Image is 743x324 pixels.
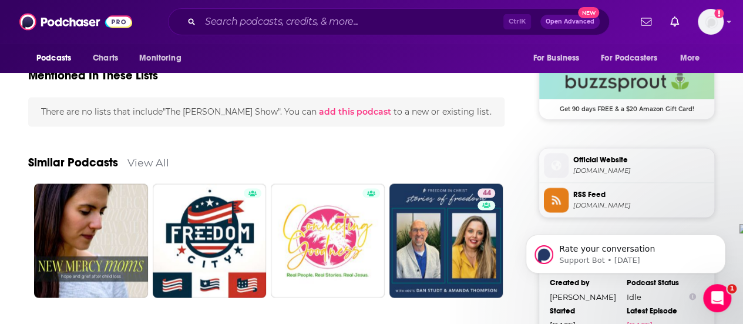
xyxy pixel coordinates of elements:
button: Show Info [689,292,696,301]
span: For Podcasters [601,50,657,66]
span: feeds.buzzsprout.com [573,201,710,209]
img: User Profile [698,9,724,35]
span: 44 [482,187,490,199]
svg: Add a profile image [714,9,724,18]
span: Podcasts [36,50,71,66]
input: Search podcasts, credits, & more... [200,12,503,31]
span: Open Advanced [546,19,594,25]
span: RSS Feed [573,189,710,199]
img: Buzzsprout Deal: Get 90 days FREE & a $20 Amazon Gift Card! [539,64,714,99]
button: open menu [131,47,196,69]
span: Get 90 days FREE & a $20 Amazon Gift Card! [539,99,714,113]
button: open menu [28,47,86,69]
a: Similar Podcasts [28,155,118,169]
div: Idle [627,292,696,301]
a: Show notifications dropdown [636,12,656,32]
span: More [680,50,700,66]
div: Latest Episode [627,306,696,315]
a: RSS Feed[DOMAIN_NAME] [544,188,710,212]
span: Official Website [573,154,710,165]
iframe: Intercom notifications message [508,210,743,292]
span: Ctrl K [503,14,531,29]
span: Charts [93,50,118,66]
a: Official Website[DOMAIN_NAME] [544,153,710,178]
span: New [578,7,599,18]
span: art19.com [573,166,710,175]
button: open menu [593,47,674,69]
a: View All [127,156,169,168]
span: Monitoring [139,50,181,66]
div: Started [550,306,619,315]
span: For Business [533,50,579,66]
a: 44 [389,183,503,298]
a: Buzzsprout Deal: Get 90 days FREE & a $20 Amazon Gift Card! [539,64,714,112]
img: Podchaser - Follow, Share and Rate Podcasts [19,11,132,33]
a: 44 [478,188,495,198]
span: There are no lists that include "The [PERSON_NAME] Show" . You can to a new or existing list. [41,106,491,117]
a: Show notifications dropdown [665,12,684,32]
button: open menu [525,47,594,69]
iframe: Intercom live chat [703,284,731,312]
div: [PERSON_NAME] [550,292,619,301]
button: Open AdvancedNew [540,15,600,29]
div: Search podcasts, credits, & more... [168,8,610,35]
span: Logged in as amandawoods [698,9,724,35]
span: add this podcast [319,106,391,117]
a: Charts [85,47,125,69]
button: open menu [672,47,715,69]
button: Show profile menu [698,9,724,35]
span: 1 [727,284,737,293]
h2: Mentioned In These Lists [28,68,158,83]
